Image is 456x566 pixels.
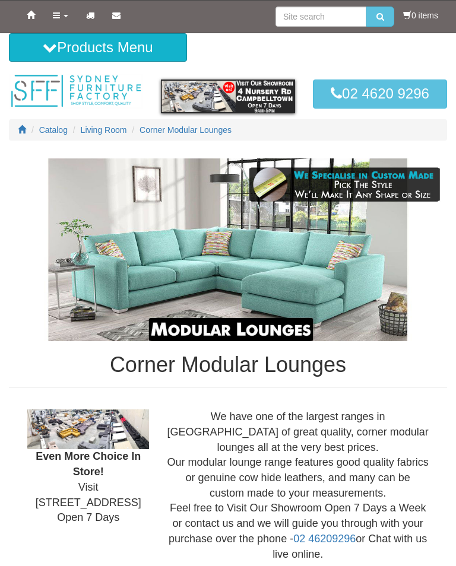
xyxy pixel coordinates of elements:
a: 02 4620 9296 [313,80,447,108]
img: showroom.gif [161,80,295,113]
img: Showroom [27,409,149,449]
li: 0 items [403,9,438,21]
button: Products Menu [9,33,187,62]
a: Corner Modular Lounges [140,125,232,135]
a: Living Room [81,125,127,135]
div: We have one of the largest ranges in [GEOGRAPHIC_DATA] of great quality, corner modular lounges a... [158,409,438,562]
a: 02 46209296 [293,533,356,545]
input: Site search [275,7,366,27]
img: Sydney Furniture Factory [9,74,143,108]
b: Even More Choice In Store! [36,450,141,478]
h1: Corner Modular Lounges [9,353,447,377]
img: Corner Modular Lounges [9,158,447,341]
div: Visit [STREET_ADDRESS] Open 7 Days [18,409,158,526]
a: Catalog [39,125,68,135]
